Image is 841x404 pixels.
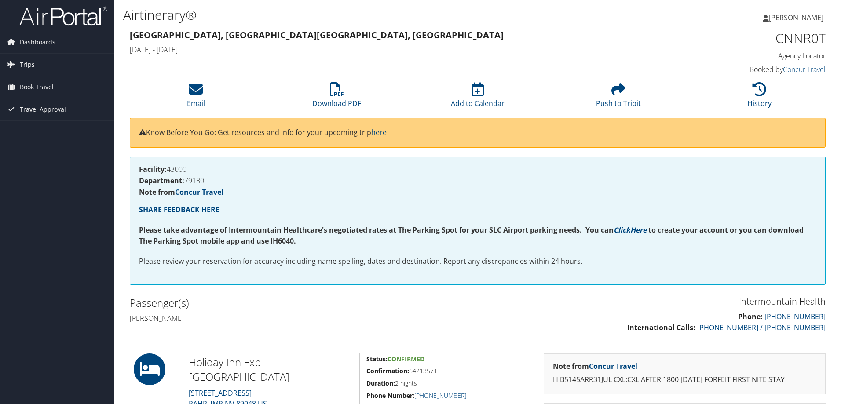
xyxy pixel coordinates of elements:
[366,367,530,375] h5: 64213571
[747,87,772,108] a: History
[589,361,637,371] a: Concur Travel
[19,6,107,26] img: airportal-logo.png
[484,295,826,308] h3: Intermountain Health
[366,367,409,375] strong: Confirmation:
[130,295,471,310] h2: Passenger(s)
[662,29,826,47] h1: CNNR0T
[20,54,35,76] span: Trips
[139,225,614,235] strong: Please take advantage of Intermountain Healthcare's negotiated rates at The Parking Spot for your...
[312,87,361,108] a: Download PDF
[139,256,816,267] p: Please review your reservation for accuracy including name spelling, dates and destination. Repor...
[596,87,641,108] a: Push to Tripit
[130,29,504,41] strong: [GEOGRAPHIC_DATA], [GEOGRAPHIC_DATA] [GEOGRAPHIC_DATA], [GEOGRAPHIC_DATA]
[175,187,223,197] a: Concur Travel
[414,391,466,400] a: [PHONE_NUMBER]
[366,379,530,388] h5: 2 nights
[738,312,763,321] strong: Phone:
[20,76,54,98] span: Book Travel
[627,323,695,332] strong: International Calls:
[139,166,816,173] h4: 43000
[662,65,826,74] h4: Booked by
[366,379,395,387] strong: Duration:
[553,374,816,386] p: HIB5145ARR31JUL CXL:CXL AFTER 1800 [DATE] FORFEIT FIRST NITE STAY
[189,355,353,384] h2: Holiday Inn Exp [GEOGRAPHIC_DATA]
[366,355,388,363] strong: Status:
[553,361,637,371] strong: Note from
[20,31,55,53] span: Dashboards
[764,312,826,321] a: [PHONE_NUMBER]
[769,13,823,22] span: [PERSON_NAME]
[139,164,167,174] strong: Facility:
[697,323,826,332] a: [PHONE_NUMBER] / [PHONE_NUMBER]
[388,355,424,363] span: Confirmed
[130,45,648,55] h4: [DATE] - [DATE]
[130,313,471,323] h4: [PERSON_NAME]
[187,87,205,108] a: Email
[123,6,596,24] h1: Airtinerary®
[139,187,223,197] strong: Note from
[139,177,816,184] h4: 79180
[371,127,387,137] a: here
[451,87,505,108] a: Add to Calendar
[366,391,414,400] strong: Phone Number:
[783,65,826,74] a: Concur Travel
[614,225,630,235] a: Click
[763,4,832,31] a: [PERSON_NAME]
[139,127,816,138] p: Know Before You Go: Get resources and info for your upcoming trip
[20,98,66,120] span: Travel Approval
[662,51,826,61] h4: Agency Locator
[139,176,184,186] strong: Department:
[630,225,647,235] a: Here
[139,205,219,215] a: SHARE FEEDBACK HERE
